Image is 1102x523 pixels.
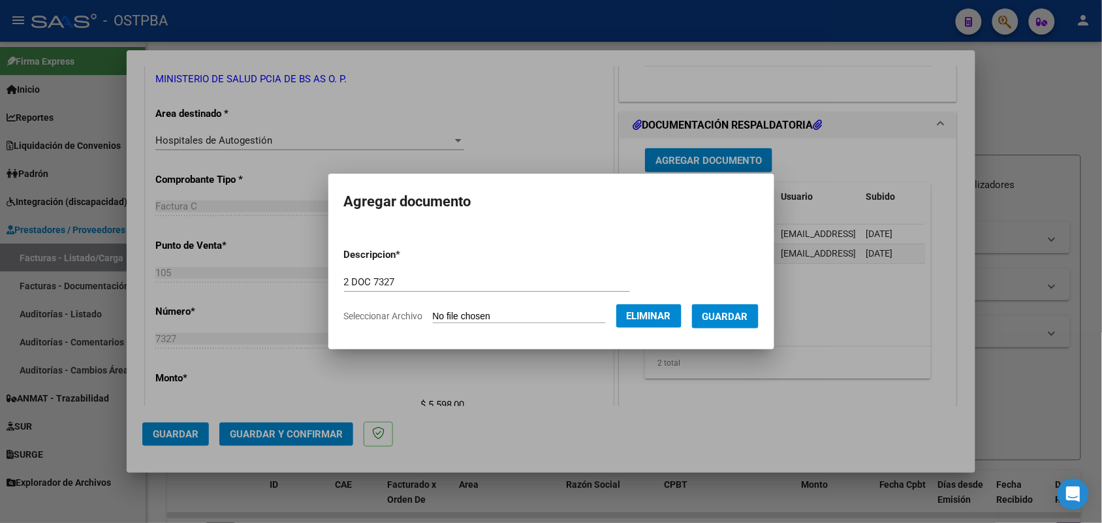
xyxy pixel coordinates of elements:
span: Guardar [702,311,748,323]
button: Guardar [692,304,759,328]
p: Descripcion [344,247,469,262]
div: Open Intercom Messenger [1058,479,1089,510]
h2: Agregar documento [344,189,759,214]
span: Seleccionar Archivo [344,311,423,321]
span: Eliminar [627,310,671,322]
button: Eliminar [616,304,682,328]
